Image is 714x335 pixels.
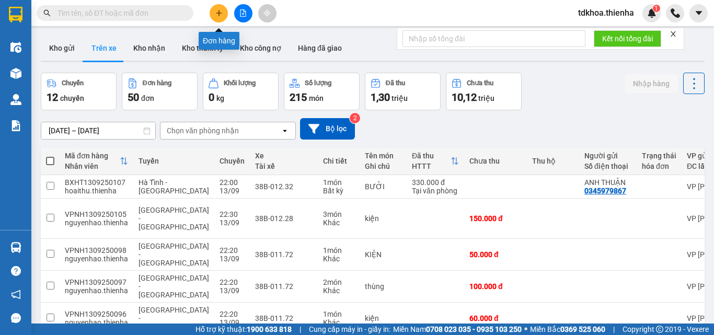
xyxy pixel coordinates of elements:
div: Nhân viên [65,162,120,170]
div: Chưa thu [467,79,493,87]
div: Tại văn phòng [412,187,459,195]
div: nguyenhao.thienha [65,255,128,263]
img: warehouse-icon [10,68,21,79]
button: Kho thanh lý [174,36,232,61]
div: ANH THUẬN [584,178,631,187]
div: 38B-011.72 [255,282,313,291]
div: nguyenhao.thienha [65,218,128,227]
svg: open [281,126,289,135]
strong: 0369 525 060 [560,325,605,333]
img: phone-icon [671,8,680,18]
div: VPNH1309250097 [65,278,128,286]
input: Select a date range. [41,122,155,139]
button: plus [210,4,228,22]
button: Đã thu1,30 triệu [365,73,441,110]
span: 215 [290,91,307,103]
div: Trạng thái [642,152,676,160]
span: question-circle [11,266,21,276]
input: Tìm tên, số ĐT hoặc mã đơn [57,7,181,19]
div: 1 món [323,310,354,318]
div: 22:30 [220,210,245,218]
div: BƯỞI [365,182,401,191]
div: Mã đơn hàng [65,152,120,160]
span: Miền Nam [393,324,522,335]
div: 22:20 [220,310,245,318]
button: aim [258,4,277,22]
div: Đơn hàng [199,32,239,50]
div: VPNH1309250098 [65,246,128,255]
div: Xe [255,152,313,160]
span: ⚪️ [524,327,527,331]
span: aim [263,9,271,17]
div: Tuyến [139,157,209,165]
img: warehouse-icon [10,94,21,105]
button: Kho công nợ [232,36,290,61]
div: nguyenhao.thienha [65,318,128,327]
div: 2 món [323,278,354,286]
span: plus [215,9,223,17]
span: close [670,30,677,38]
span: | [613,324,615,335]
div: Tên món [365,152,401,160]
span: [GEOGRAPHIC_DATA] - [GEOGRAPHIC_DATA] [139,274,209,299]
div: Người gửi [584,152,631,160]
span: Hà Tĩnh - [GEOGRAPHIC_DATA] [139,178,209,195]
div: 60.000 đ [469,314,522,322]
div: Chưa thu [469,157,522,165]
div: 13/09 [220,255,245,263]
span: notification [11,290,21,299]
span: | [300,324,301,335]
div: BXHT1309250107 [65,178,128,187]
div: 22:20 [220,278,245,286]
div: 13/09 [220,318,245,327]
div: 100.000 đ [469,282,522,291]
div: 1 món [323,178,354,187]
button: Kho nhận [125,36,174,61]
img: warehouse-icon [10,242,21,253]
button: Đơn hàng50đơn [122,73,198,110]
span: kg [216,94,224,102]
button: Chưa thu10,12 triệu [446,73,522,110]
input: Nhập số tổng đài [402,30,585,47]
div: Chuyến [220,157,245,165]
div: 0345979867 [584,187,626,195]
div: 150.000 đ [469,214,522,223]
div: 13/09 [220,286,245,295]
span: 1 [654,5,658,12]
img: solution-icon [10,120,21,131]
span: [GEOGRAPHIC_DATA] - [GEOGRAPHIC_DATA] [139,206,209,231]
div: 13/09 [220,187,245,195]
button: Chuyến12chuyến [41,73,117,110]
span: Kết nối tổng đài [602,33,653,44]
span: [GEOGRAPHIC_DATA] - [GEOGRAPHIC_DATA] [139,242,209,267]
div: 38B-012.32 [255,182,313,191]
div: thùng [365,282,401,291]
span: 50 [128,91,139,103]
div: HTTT [412,162,451,170]
div: 50.000 đ [469,250,522,259]
strong: 0708 023 035 - 0935 103 250 [426,325,522,333]
img: logo-vxr [9,7,22,22]
span: chuyến [60,94,84,102]
button: Kết nối tổng đài [594,30,661,47]
div: Chọn văn phòng nhận [167,125,239,136]
span: 1,30 [371,91,390,103]
sup: 2 [350,113,360,123]
div: Bất kỳ [323,187,354,195]
div: Số lượng [305,79,331,87]
div: 38B-012.28 [255,214,313,223]
button: Số lượng215món [284,73,360,110]
div: hóa đơn [642,162,676,170]
div: Khác [323,286,354,295]
span: 10,12 [452,91,477,103]
div: Ghi chú [365,162,401,170]
button: Hàng đã giao [290,36,350,61]
div: 3 món [323,210,354,218]
div: nguyenhao.thienha [65,286,128,295]
img: icon-new-feature [647,8,657,18]
span: Miền Bắc [530,324,605,335]
button: Bộ lọc [300,118,355,140]
th: Toggle SortBy [60,147,133,175]
img: warehouse-icon [10,42,21,53]
div: Tài xế [255,162,313,170]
